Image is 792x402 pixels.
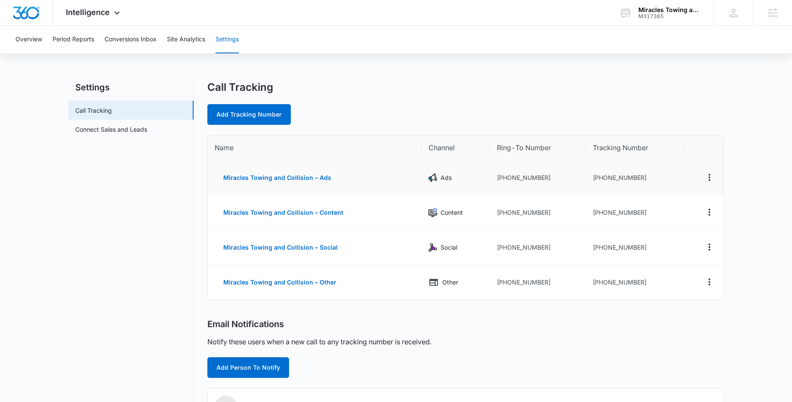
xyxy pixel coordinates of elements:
[75,106,112,115] a: Call Tracking
[15,26,42,53] button: Overview
[215,202,352,223] button: Miracles Towing and Collision – Content
[441,243,457,252] p: Social
[215,237,346,258] button: Miracles Towing and Collision – Social
[207,337,431,347] p: Notify these users when a new call to any tracking number is received.
[490,195,586,230] td: [PHONE_NUMBER]
[703,170,716,184] button: Actions
[490,230,586,265] td: [PHONE_NUMBER]
[215,167,340,188] button: Miracles Towing and Collision – Ads
[703,205,716,219] button: Actions
[68,81,194,94] h2: Settings
[441,173,452,182] p: Ads
[441,208,463,217] p: Content
[207,104,291,125] a: Add Tracking Number
[586,195,684,230] td: [PHONE_NUMBER]
[638,6,701,13] div: account name
[52,26,94,53] button: Period Reports
[208,136,422,161] th: Name
[586,265,684,300] td: [PHONE_NUMBER]
[490,265,586,300] td: [PHONE_NUMBER]
[105,26,157,53] button: Conversions Inbox
[490,136,586,161] th: Ring-To Number
[442,278,458,287] p: Other
[428,243,437,252] img: Social
[207,357,289,378] button: Add Person To Notify
[207,319,284,330] h2: Email Notifications
[586,230,684,265] td: [PHONE_NUMBER]
[703,240,716,254] button: Actions
[586,136,684,161] th: Tracking Number
[216,26,239,53] button: Settings
[428,208,437,217] img: Content
[428,173,437,182] img: Ads
[167,26,205,53] button: Site Analytics
[703,275,716,289] button: Actions
[207,81,273,94] h1: Call Tracking
[638,13,701,19] div: account id
[422,136,490,161] th: Channel
[215,272,345,293] button: Miracles Towing and Collision – Other
[586,161,684,195] td: [PHONE_NUMBER]
[490,161,586,195] td: [PHONE_NUMBER]
[75,125,147,134] a: Connect Sales and Leads
[66,8,110,17] span: Intelligence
